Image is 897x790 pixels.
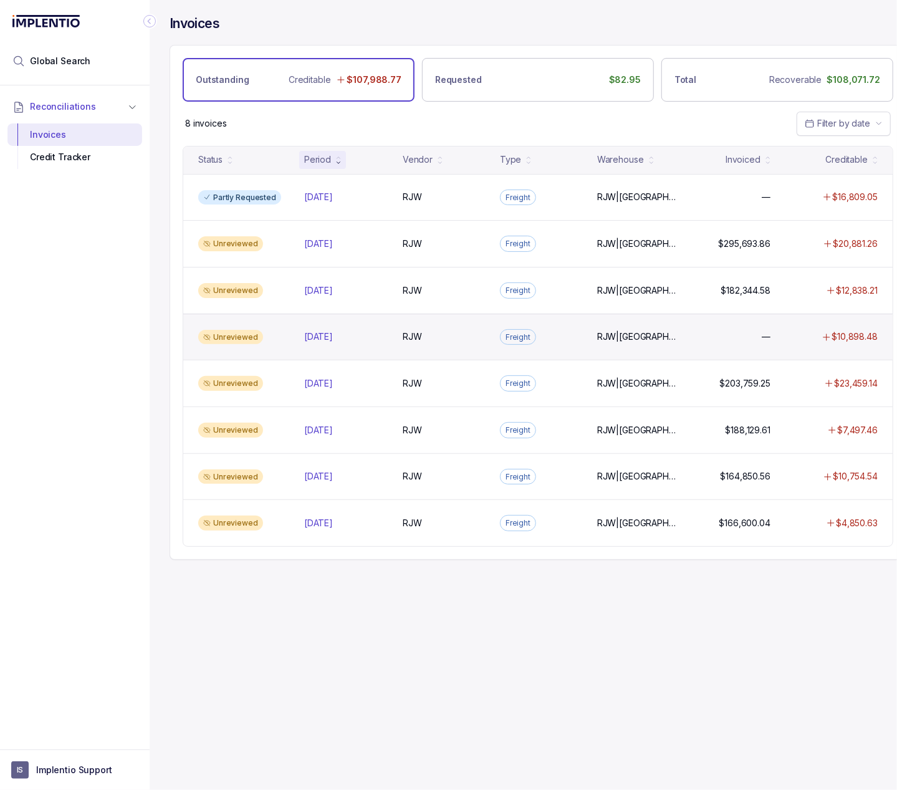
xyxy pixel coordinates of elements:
p: RJW [403,424,422,436]
div: Status [198,153,223,166]
p: — [762,191,770,203]
h4: Invoices [170,15,219,32]
p: RJW|[GEOGRAPHIC_DATA] [597,284,676,297]
div: Invoiced [726,153,760,166]
p: $203,759.25 [720,377,770,390]
span: Global Search [30,55,90,67]
p: Outstanding [196,74,249,86]
p: [DATE] [304,330,333,343]
p: Creditable [289,74,331,86]
p: RJW [403,470,422,483]
div: Unreviewed [198,376,263,391]
p: $182,344.58 [721,284,770,297]
p: RJW [403,517,422,529]
div: Vendor [403,153,433,166]
div: Type [500,153,521,166]
div: Remaining page entries [185,117,227,130]
p: Freight [506,238,530,250]
button: Date Range Picker [797,112,891,135]
div: Unreviewed [198,236,263,251]
p: [DATE] [304,517,333,529]
div: Credit Tracker [17,146,132,168]
div: Unreviewed [198,283,263,298]
button: Reconciliations [7,93,142,120]
p: Freight [506,471,530,483]
p: Total [674,74,696,86]
p: RJW [403,191,422,203]
div: Unreviewed [198,330,263,345]
p: 8 invoices [185,117,227,130]
p: Freight [506,191,530,204]
p: RJW|[GEOGRAPHIC_DATA] [597,330,676,343]
p: RJW [403,330,422,343]
button: User initialsImplentio Support [11,761,138,779]
p: $107,988.77 [347,74,401,86]
div: Period [304,153,331,166]
p: $23,459.14 [834,377,878,390]
p: Recoverable [769,74,822,86]
p: Implentio Support [36,764,112,776]
p: $295,693.86 [719,238,770,250]
p: RJW|[GEOGRAPHIC_DATA] [597,470,676,483]
p: $82.95 [609,74,641,86]
div: Partly Requested [198,190,281,205]
div: Invoices [17,123,132,146]
span: User initials [11,761,29,779]
div: Unreviewed [198,516,263,531]
p: [DATE] [304,238,333,250]
p: Freight [506,331,530,344]
p: RJW|[GEOGRAPHIC_DATA] [597,424,676,436]
p: Freight [506,424,530,436]
div: Unreviewed [198,423,263,438]
p: $188,129.61 [726,424,770,436]
p: [DATE] [304,191,333,203]
p: Freight [506,517,530,529]
p: RJW|[GEOGRAPHIC_DATA] [597,377,676,390]
search: Date Range Picker [805,117,870,130]
div: Creditable [825,153,868,166]
p: RJW [403,377,422,390]
p: [DATE] [304,470,333,483]
p: $4,850.63 [836,517,878,529]
div: Reconciliations [7,121,142,171]
p: Freight [506,377,530,390]
p: $10,898.48 [832,330,878,343]
p: $12,838.21 [836,284,878,297]
p: RJW|[GEOGRAPHIC_DATA] [597,517,676,529]
p: $16,809.05 [832,191,878,203]
span: Reconciliations [30,100,96,113]
span: Filter by date [817,118,870,128]
p: Freight [506,284,530,297]
p: — [762,330,770,343]
p: $108,071.72 [827,74,880,86]
p: [DATE] [304,377,333,390]
p: RJW|[GEOGRAPHIC_DATA] [597,238,676,250]
p: $7,497.46 [837,424,878,436]
p: $10,754.54 [833,470,878,483]
p: $20,881.26 [833,238,878,250]
p: Requested [435,74,482,86]
p: RJW|[GEOGRAPHIC_DATA] [597,191,676,203]
p: RJW [403,238,422,250]
p: [DATE] [304,424,333,436]
p: $166,600.04 [719,517,770,529]
p: [DATE] [304,284,333,297]
div: Collapse Icon [142,14,157,29]
p: $164,850.56 [721,470,770,483]
p: RJW [403,284,422,297]
div: Warehouse [597,153,644,166]
div: Unreviewed [198,470,263,484]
